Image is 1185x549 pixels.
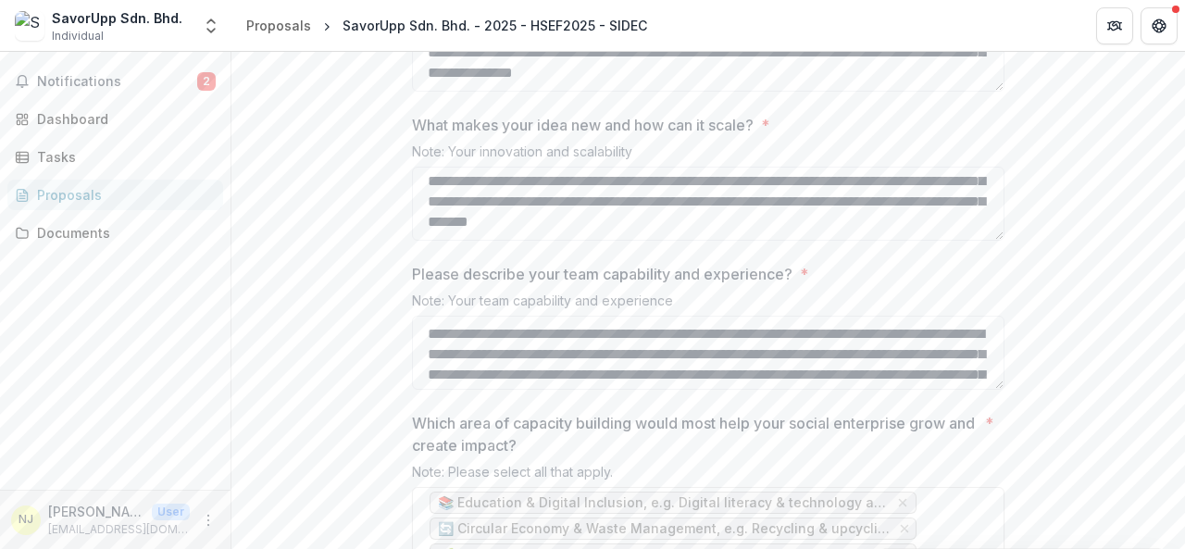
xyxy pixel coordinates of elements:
div: Remove 🔄 Circular Economy & Waste Management, e.g. Recycling & upcycling innovations [896,519,912,538]
div: Tasks [37,147,208,167]
a: Dashboard [7,104,223,134]
p: Which area of capacity building would most help your social enterprise grow and create impact? [412,412,978,456]
p: What makes your idea new and how can it scale? [412,114,754,136]
a: Proposals [239,12,318,39]
span: Notifications [37,74,197,90]
div: Note: Please select all that apply. [412,464,1004,487]
p: [PERSON_NAME] [48,502,144,521]
img: SavorUpp Sdn. Bhd. [15,11,44,41]
a: Proposals [7,180,223,210]
nav: breadcrumb [239,12,655,39]
button: More [197,509,219,531]
div: Proposals [37,185,208,205]
div: Remove 📚 Education & Digital Inclusion, e.g. Digital literacy & technology access [894,493,912,512]
div: Dashboard [37,109,208,129]
button: Partners [1096,7,1133,44]
p: User [152,504,190,520]
a: Tasks [7,142,223,172]
p: [EMAIL_ADDRESS][DOMAIN_NAME] [48,521,190,538]
div: SavorUpp Sdn. Bhd. [52,8,182,28]
a: Documents [7,218,223,248]
span: Individual [52,28,104,44]
button: Open entity switcher [198,7,224,44]
button: Get Help [1141,7,1178,44]
p: Please describe your team capability and experience? [412,263,792,285]
span: 🔄 Circular Economy & Waste Management, e.g. Recycling & upcycling innovations [438,521,891,537]
span: 2 [197,72,216,91]
div: Nisha T Jayagopal [19,514,33,526]
div: SavorUpp Sdn. Bhd. - 2025 - HSEF2025 - SIDEC [343,16,647,35]
div: Note: Your innovation and scalability [412,143,1004,167]
div: Documents [37,223,208,243]
button: Notifications2 [7,67,223,96]
div: Note: Your team capability and experience [412,293,1004,316]
span: 📚 Education & Digital Inclusion, e.g. Digital literacy & technology access [438,495,889,511]
div: Proposals [246,16,311,35]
